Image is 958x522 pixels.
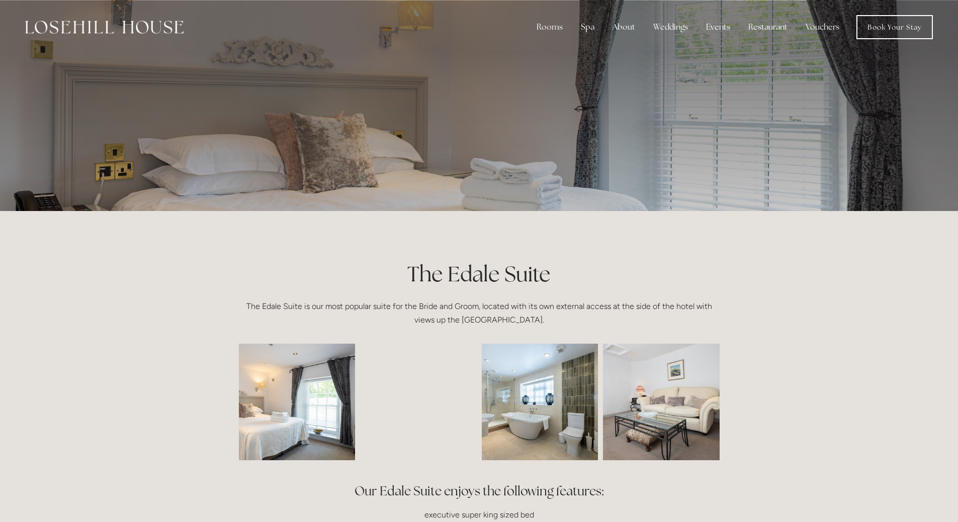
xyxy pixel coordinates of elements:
a: Vouchers [798,17,847,37]
h2: Our Edale Suite enjoys the following features: [239,482,720,500]
img: losehill-22.jpg [186,344,361,460]
p: The Edale Suite is our most popular suite for the Bride and Groom, located with its own external ... [239,299,720,327]
img: losehill-35.jpg [452,344,627,460]
div: Events [698,17,738,37]
img: Losehill House [25,21,184,34]
div: Spa [573,17,602,37]
a: Book Your Stay [856,15,933,39]
div: Restaurant [740,17,796,37]
div: Weddings [645,17,696,37]
img: edale lounge_crop.jpg [574,344,749,460]
div: Rooms [529,17,571,37]
div: About [604,17,643,37]
h1: The Edale Suite [239,259,720,289]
